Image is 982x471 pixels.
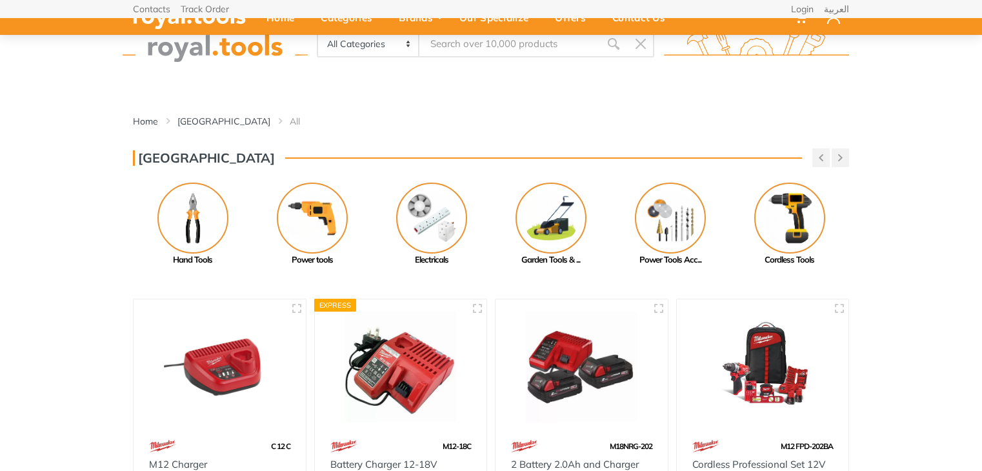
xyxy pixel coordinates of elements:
[781,441,833,451] span: M12 FPD-202BA
[157,183,228,254] img: Royal - Hand Tools
[491,254,610,266] div: Garden Tools & ...
[824,5,849,14] a: العربية
[133,115,849,128] nav: breadcrumb
[516,183,586,254] img: Royal - Garden Tools & Accessories
[133,115,158,128] a: Home
[511,435,538,457] img: 68.webp
[133,5,170,14] a: Contacts
[443,441,471,451] span: M12-18C
[149,458,207,470] a: M12 Charger
[145,311,294,423] img: Royal Tools - M12 Charger
[290,115,319,128] li: All
[318,32,419,56] select: Category
[610,441,652,451] span: M18NRG-202
[252,183,372,266] a: Power tools
[252,254,372,266] div: Power tools
[419,30,600,57] input: Site search
[610,254,730,266] div: Power Tools Acc...
[791,5,814,14] a: Login
[177,115,270,128] a: [GEOGRAPHIC_DATA]
[692,435,719,457] img: 68.webp
[664,26,849,62] img: royal.tools Logo
[507,311,656,423] img: Royal Tools - 2 Battery 2.0Ah and Charger set
[730,183,849,266] a: Cordless Tools
[123,26,308,62] img: royal.tools Logo
[396,183,467,254] img: Royal - Electricals
[754,183,825,254] img: Royal - Cordless Tools
[271,441,290,451] span: C 12 C
[372,183,491,266] a: Electricals
[314,299,357,312] div: Express
[133,183,252,266] a: Hand Tools
[133,150,275,166] h3: [GEOGRAPHIC_DATA]
[635,183,706,254] img: Royal - Power Tools Accessories
[692,458,825,470] a: Cordless Professional Set 12V
[330,435,357,457] img: 68.webp
[133,254,252,266] div: Hand Tools
[149,435,176,457] img: 68.webp
[688,311,837,423] img: Royal Tools - Cordless Professional Set 12V
[181,5,229,14] a: Track Order
[730,254,849,266] div: Cordless Tools
[326,311,476,423] img: Royal Tools - Battery Charger 12-18V
[372,254,491,266] div: Electricals
[330,458,437,470] a: Battery Charger 12-18V
[491,183,610,266] a: Garden Tools & ...
[277,183,348,254] img: Royal - Power tools
[610,183,730,266] a: Power Tools Acc...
